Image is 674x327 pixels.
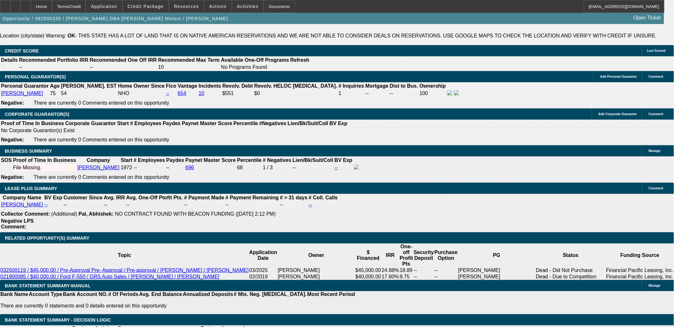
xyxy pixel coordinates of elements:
b: Pal, Abhishek: [78,211,114,217]
span: Comment [649,112,663,116]
b: BV Exp [335,157,353,163]
img: facebook-icon.png [354,164,359,170]
th: One-off Profit Pts [400,243,414,267]
span: There are currently 0 Comments entered on this opportunity [34,100,169,106]
b: BV Exp [329,121,347,126]
th: Account Type [28,291,63,298]
span: LEASE PLUS SUMMARY [5,186,57,191]
b: [PERSON_NAME]. EST [61,83,117,89]
a: 032500119 / $45,000.00 / Pre-Approval Pre- Approval / Pre-approval / [PERSON_NAME] / [PERSON_NAME] [0,267,249,273]
th: Recommended Max Term [158,57,220,63]
td: 18.89 [400,267,414,274]
b: # Coll. Calls [309,195,338,200]
a: 696 [186,165,194,170]
b: # Inquiries [338,83,364,89]
span: Last Scored: [647,49,667,52]
td: 03/2025 [249,267,277,274]
b: # Payment Remaining [226,195,279,200]
td: -- [434,274,458,280]
b: Lien/Bk/Suit/Coll [288,121,328,126]
b: Negative: [1,100,24,106]
b: Company Name [3,195,41,200]
b: Home Owner Since [118,83,165,89]
th: Owner [277,243,355,267]
th: Bank Account NO. [63,291,108,298]
th: Proof of Time In Business [1,120,64,127]
span: CORPORATE GUARANTOR(S) [5,112,69,117]
td: -- [225,202,279,208]
a: [PERSON_NAME] [1,202,43,207]
span: Manage [649,284,661,287]
button: Resources [169,0,204,12]
span: Application [91,4,117,9]
span: Comment [649,187,663,190]
th: IRR [381,243,399,267]
td: -- [126,202,183,208]
b: OK [67,33,75,38]
td: No Programs Found [221,64,289,70]
a: 10 [199,91,204,96]
th: $ Financed [355,243,381,267]
th: # Of Periods [108,291,139,298]
td: -- [63,202,103,208]
td: -- [390,90,419,97]
b: Customer Since [64,195,103,200]
td: $40,000.00 [355,274,381,280]
td: -- [365,90,389,97]
td: -- [166,164,185,171]
td: 54 [61,90,117,97]
b: # Employees [130,121,162,126]
b: Personal Guarantor [1,83,49,89]
th: Recommended One Off IRR [89,57,157,63]
span: BUSINESS SUMMARY [5,148,52,154]
a: [PERSON_NAME] [77,165,120,170]
td: [PERSON_NAME] [458,267,536,274]
td: Financial Pacific Leasing, Inc. [606,267,674,274]
label: - THIS STATE HAS A LOT OF LAND THAT IS ON NATIVE AMERICAN RESERVATIONS AND WE ARE NOT ABLE TO CON... [67,33,657,38]
th: Security Deposit [413,243,434,267]
b: Revolv. HELOC [MEDICAL_DATA]. [254,83,337,89]
button: Activities [232,0,264,12]
td: [PERSON_NAME] [458,274,536,280]
b: Percentile [234,121,258,126]
span: -- [134,165,137,170]
b: Incidents [199,83,221,89]
b: Percentile [237,157,261,163]
td: 02/2019 [249,274,277,280]
b: Lien/Bk/Suit/Coll [293,157,333,163]
th: PG [458,243,536,267]
th: Annualized Deposits [182,291,233,298]
b: Ownership [419,83,446,89]
td: [PERSON_NAME] [277,274,355,280]
b: # Payment Made [184,195,224,200]
span: Manage [649,149,661,153]
td: $551 [222,90,253,97]
td: $45,000.00 [355,267,381,274]
span: Comment [649,75,663,78]
td: $0 [254,90,338,97]
b: #Negatives [259,121,287,126]
a: -- [309,202,312,207]
th: Available One-Off Programs [221,57,289,63]
td: NHO [118,90,165,97]
b: BV Exp [44,195,62,200]
td: Dead - Did Not Purchase [535,267,606,274]
a: Open Ticket [631,12,663,23]
th: # Mts. Neg. [MEDICAL_DATA]. [234,291,307,298]
th: Most Recent Period [307,291,355,298]
a: -- [166,91,170,96]
span: Activities [237,4,259,9]
b: Collector Comment: [1,211,50,217]
td: -- [413,274,434,280]
b: Fico [166,83,177,89]
td: -- [434,267,458,274]
span: Add Personal Guarantor [600,75,637,78]
a: 021900085 / $40,000.00 / Ford F-550 / GRS Auto Sales / [PERSON_NAME] / [PERSON_NAME] [0,274,219,279]
td: 9.75 [400,274,414,280]
span: Credit Package [128,4,164,9]
span: CREDIT SCORE [5,48,39,53]
th: Funding Source [606,243,674,267]
th: Details [1,57,18,63]
span: RELATED OPPORTUNITY(S) SUMMARY [5,235,89,241]
b: # Employees [134,157,165,163]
